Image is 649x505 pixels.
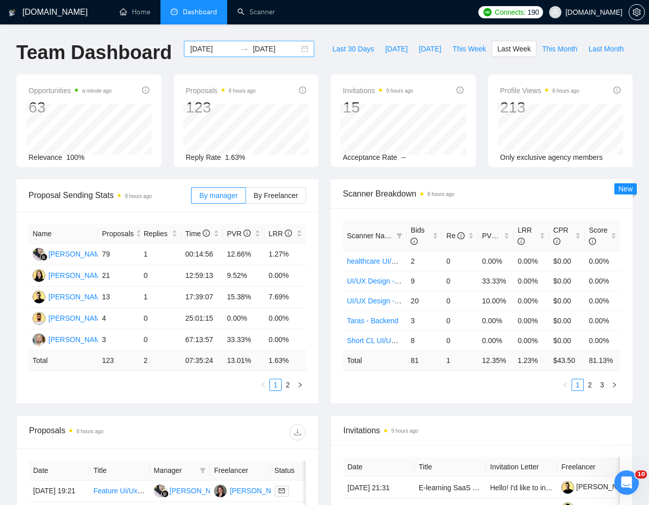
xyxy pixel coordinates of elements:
span: Invitations [343,424,620,437]
a: MK[PERSON_NAME] [33,335,107,343]
img: upwork-logo.png [483,8,492,16]
td: 79 [98,244,140,265]
button: left [257,379,269,391]
td: 12.35 % [478,350,513,370]
span: This Month [542,43,577,54]
li: Next Page [608,379,620,391]
button: right [608,379,620,391]
span: 100% [66,153,85,161]
div: 63 [29,98,112,117]
div: [PERSON_NAME] [230,485,288,496]
div: [PERSON_NAME] [48,270,107,281]
td: 0.00% [585,311,620,330]
a: Feature Ui/Ux Mobile [93,487,160,495]
a: KZ[PERSON_NAME] [33,314,107,322]
a: IM[PERSON_NAME] [214,486,288,494]
th: Title [415,457,486,477]
span: info-circle [299,87,306,94]
span: filter [200,467,206,473]
span: to [240,45,249,53]
span: Time [185,230,210,238]
li: 1 [572,379,584,391]
span: Replies [144,228,170,239]
th: Invitation Letter [486,457,557,477]
span: Proposals [102,228,133,239]
td: 81.13 % [585,350,620,370]
td: 1 [140,287,181,308]
td: 67:13:57 [181,329,223,351]
td: 8 [407,330,442,350]
td: 17:39:07 [181,287,223,308]
td: 0.00% [478,251,513,271]
span: [DATE] [385,43,408,54]
span: info-circle [456,87,464,94]
span: download [290,428,305,436]
span: info-circle [589,238,596,245]
span: Last 30 Days [332,43,374,54]
button: download [289,424,306,440]
td: 0.00% [513,251,549,271]
div: [PERSON_NAME] [48,248,107,260]
button: [DATE] [380,41,413,57]
td: 07:35:24 [181,351,223,371]
td: [DATE] 21:31 [343,477,415,498]
td: 0.00% [264,308,306,329]
td: 00:14:56 [181,244,223,265]
td: Total [29,351,98,371]
td: 0.00% [513,330,549,350]
span: Score [589,226,608,245]
img: c1SzIbEPm00t23SiHkyARVMOmVneCY9unz2SixVBO24ER7hE6G1mrrfMXK5DrmUIab [561,481,574,494]
div: 213 [500,98,580,117]
td: 1 [140,244,181,265]
td: 0 [140,329,181,351]
span: info-circle [553,238,560,245]
td: 0.00% [513,271,549,291]
div: [PERSON_NAME] [48,291,107,302]
div: [PERSON_NAME] [48,313,107,324]
th: Freelancer [557,457,629,477]
span: LRR [518,226,532,245]
a: [PERSON_NAME] [561,483,635,491]
span: Relevance [29,153,62,161]
time: 8 hours ago [552,88,579,94]
button: Last Week [492,41,536,57]
span: Invitations [343,85,413,97]
div: [PERSON_NAME] [170,485,228,496]
td: 2 [140,351,181,371]
td: $0.00 [549,330,585,350]
td: 21 [98,265,140,287]
span: info-circle [613,87,620,94]
li: 2 [282,379,294,391]
span: Profile Views [500,85,580,97]
td: 9 [407,271,442,291]
span: PVR [227,230,251,238]
td: 3 [407,311,442,330]
span: [DATE] [419,43,441,54]
td: 0.00% [585,271,620,291]
span: filter [394,228,404,243]
a: setting [629,8,645,16]
li: 3 [596,379,608,391]
span: Scanner Breakdown [343,187,620,200]
td: 9.52% [223,265,265,287]
td: 10.00% [478,291,513,311]
span: Reply Rate [186,153,221,161]
button: This Month [536,41,583,57]
span: -- [401,153,406,161]
time: 8 hours ago [125,193,152,199]
a: E-learning SaaS Platform Developer Needed [419,484,561,492]
th: Freelancer [210,461,270,481]
span: By Freelancer [254,191,298,200]
span: user [552,9,559,16]
span: Only exclusive agency members [500,153,603,161]
time: 9 hours ago [391,428,418,434]
img: gigradar-bm.png [161,490,169,497]
td: 0.00% [264,265,306,287]
span: Scanner Name [347,232,394,240]
span: filter [198,463,208,478]
td: 0 [442,311,478,330]
span: info-circle [411,238,418,245]
td: 123 [98,351,140,371]
button: right [294,379,306,391]
span: info-circle [285,230,292,237]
